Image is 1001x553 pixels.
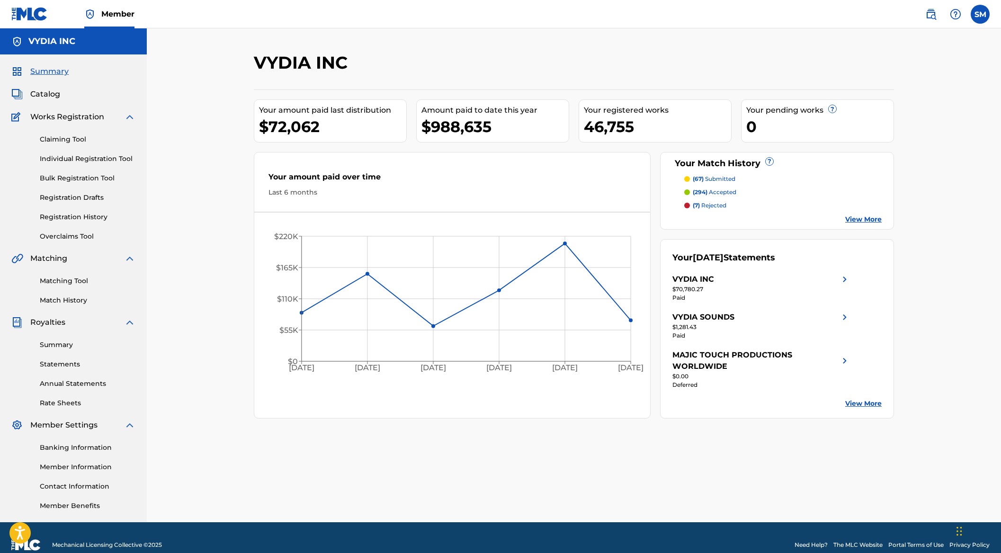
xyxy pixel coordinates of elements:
a: Claiming Tool [40,134,135,144]
tspan: [DATE] [552,364,578,373]
span: Member [101,9,134,19]
img: logo [11,539,41,551]
span: Mechanical Licensing Collective © 2025 [52,541,162,549]
span: ? [766,158,773,165]
img: Royalties [11,317,23,328]
div: Paid [672,294,850,302]
div: $70,780.27 [672,285,850,294]
a: MAJIC TOUCH PRODUCTIONS WORLDWIDEright chevron icon$0.00Deferred [672,349,850,389]
a: Member Information [40,462,135,472]
tspan: $0 [288,357,298,366]
img: Member Settings [11,419,23,431]
img: Summary [11,66,23,77]
span: Catalog [30,89,60,100]
img: right chevron icon [839,312,850,323]
a: Statements [40,359,135,369]
span: Royalties [30,317,65,328]
div: Paid [672,331,850,340]
img: right chevron icon [839,349,850,372]
a: Bulk Registration Tool [40,173,135,183]
img: Works Registration [11,111,24,123]
a: View More [845,214,882,224]
div: MAJIC TOUCH PRODUCTIONS WORLDWIDE [672,349,839,372]
a: The MLC Website [833,541,883,549]
div: Drag [956,517,962,545]
a: VYDIA SOUNDSright chevron icon$1,281.43Paid [672,312,850,340]
span: Works Registration [30,111,104,123]
h2: VYDIA INC [254,52,352,73]
tspan: [DATE] [289,364,314,373]
iframe: Resource Center [974,381,1001,457]
span: Member Settings [30,419,98,431]
div: Amount paid to date this year [421,105,569,116]
div: User Menu [971,5,990,24]
a: SummarySummary [11,66,69,77]
div: $1,281.43 [672,323,850,331]
a: Need Help? [795,541,828,549]
a: (294) accepted [684,188,882,196]
div: Your amount paid over time [268,171,636,187]
a: Summary [40,340,135,350]
a: Overclaims Tool [40,232,135,241]
span: Matching [30,253,67,264]
span: Summary [30,66,69,77]
div: Your pending works [746,105,894,116]
iframe: Chat Widget [954,508,1001,553]
a: VYDIA INCright chevron icon$70,780.27Paid [672,274,850,302]
img: Top Rightsholder [84,9,96,20]
a: Banking Information [40,443,135,453]
div: Your Match History [672,157,882,170]
div: Your Statements [672,251,775,264]
a: Registration History [40,212,135,222]
a: View More [845,399,882,409]
div: $72,062 [259,116,406,137]
img: Accounts [11,36,23,47]
div: 46,755 [584,116,731,137]
img: Matching [11,253,23,264]
div: Deferred [672,381,850,389]
tspan: [DATE] [618,364,644,373]
div: VYDIA SOUNDS [672,312,734,323]
p: submitted [693,175,735,183]
span: (67) [693,175,704,182]
p: rejected [693,201,726,210]
a: (67) submitted [684,175,882,183]
img: search [925,9,937,20]
a: Contact Information [40,482,135,491]
div: Last 6 months [268,187,636,197]
img: expand [124,253,135,264]
a: Member Benefits [40,501,135,511]
h5: VYDIA INC [28,36,75,47]
span: (294) [693,188,707,196]
tspan: $220K [274,232,298,241]
img: Catalog [11,89,23,100]
tspan: $110K [277,294,298,303]
tspan: [DATE] [486,364,512,373]
p: accepted [693,188,736,196]
span: [DATE] [693,252,724,263]
div: Help [946,5,965,24]
a: Public Search [921,5,940,24]
tspan: $165K [276,263,298,272]
div: $988,635 [421,116,569,137]
a: Rate Sheets [40,398,135,408]
a: Individual Registration Tool [40,154,135,164]
tspan: [DATE] [420,364,446,373]
div: VYDIA INC [672,274,714,285]
a: (7) rejected [684,201,882,210]
a: Registration Drafts [40,193,135,203]
a: Match History [40,295,135,305]
img: expand [124,111,135,123]
a: CatalogCatalog [11,89,60,100]
div: $0.00 [672,372,850,381]
a: Privacy Policy [949,541,990,549]
tspan: $55K [279,326,298,335]
img: expand [124,419,135,431]
img: help [950,9,961,20]
a: Annual Statements [40,379,135,389]
span: ? [829,105,836,113]
img: right chevron icon [839,274,850,285]
div: 0 [746,116,894,137]
div: Your registered works [584,105,731,116]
